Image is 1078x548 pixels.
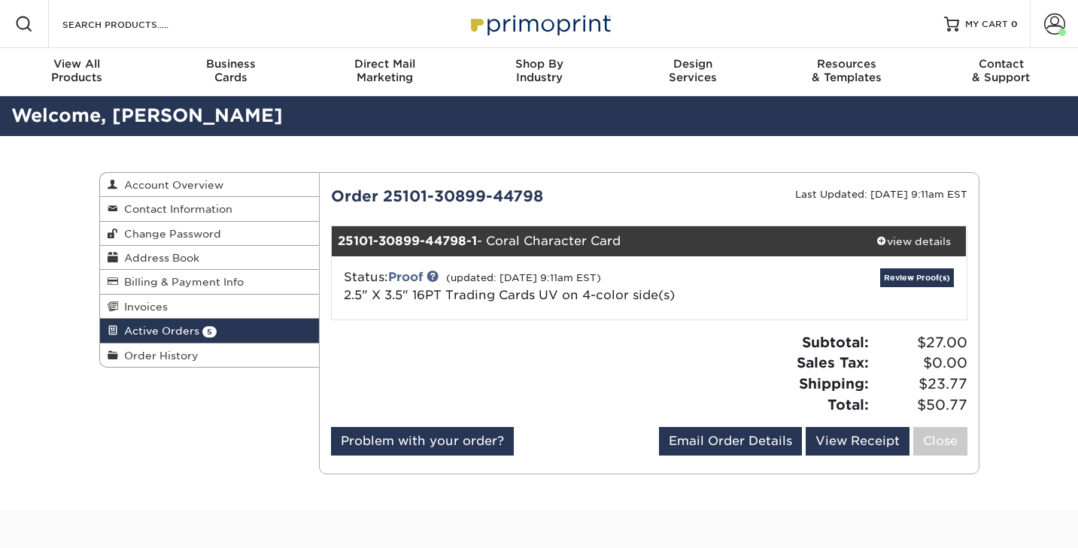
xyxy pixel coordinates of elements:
a: Contact Information [100,197,320,221]
a: Invoices [100,295,320,319]
strong: 25101-30899-44798-1 [338,234,477,248]
span: Address Book [118,252,199,264]
span: Order History [118,350,199,362]
a: Address Book [100,246,320,270]
img: Primoprint [464,8,615,40]
small: (updated: [DATE] 9:11am EST) [446,272,601,283]
div: Services [616,57,770,84]
span: $23.77 [873,374,967,395]
span: Resources [770,57,925,71]
a: Email Order Details [659,427,802,456]
strong: Subtotal: [802,334,869,350]
strong: Total: [827,396,869,413]
span: Direct Mail [308,57,462,71]
span: Shop By [462,57,616,71]
strong: Shipping: [799,375,869,392]
a: BusinessCards [154,48,308,96]
span: $0.00 [873,353,967,374]
div: & Support [924,57,1078,84]
div: Cards [154,57,308,84]
a: Order History [100,344,320,367]
div: - Coral Character Card [332,226,861,256]
span: Active Orders [118,325,199,337]
a: Shop ByIndustry [462,48,616,96]
span: Billing & Payment Info [118,276,244,288]
div: Status: [333,268,755,304]
span: 0 [1011,19,1018,29]
a: 2.5" X 3.5" 16PT Trading Cards UV on 4-color side(s) [344,288,675,302]
span: Invoices [118,301,168,313]
a: Review Proof(s) [880,268,954,287]
a: View Receipt [806,427,909,456]
span: Change Password [118,228,221,240]
a: Problem with your order? [331,427,514,456]
div: Order 25101-30899-44798 [320,185,649,207]
div: Marketing [308,57,462,84]
span: MY CART [965,18,1008,31]
span: Business [154,57,308,71]
div: view details [861,234,967,249]
small: Last Updated: [DATE] 9:11am EST [795,189,967,200]
a: Account Overview [100,173,320,197]
span: $27.00 [873,332,967,353]
a: Change Password [100,222,320,246]
input: SEARCH PRODUCTS..... [61,15,208,33]
span: Design [616,57,770,71]
span: Contact Information [118,203,232,215]
a: Close [913,427,967,456]
span: Contact [924,57,1078,71]
a: Active Orders 5 [100,319,320,343]
div: & Templates [770,57,925,84]
a: Contact& Support [924,48,1078,96]
a: Proof [388,270,423,284]
span: $50.77 [873,395,967,416]
a: view details [861,226,967,256]
a: Billing & Payment Info [100,270,320,294]
a: DesignServices [616,48,770,96]
a: Resources& Templates [770,48,925,96]
span: 5 [202,326,217,338]
span: Account Overview [118,179,223,191]
div: Industry [462,57,616,84]
a: Direct MailMarketing [308,48,462,96]
strong: Sales Tax: [797,354,869,371]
